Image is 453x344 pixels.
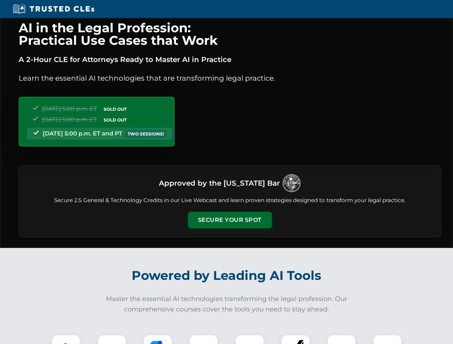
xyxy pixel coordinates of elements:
h3: Approved by the [US_STATE] Bar [159,177,280,190]
p: Secure 2.5 General & Technology Credits in our Live Webcast and learn proven strategies designed ... [28,196,432,205]
img: Logo [283,174,301,192]
p: A 2-Hour CLE for Attorneys Ready to Master AI in Practice [19,54,441,65]
button: Secure Your Spot [188,212,272,228]
span: [DATE] 5:00 p.m. ET [42,116,97,123]
span: [DATE] 5:00 p.m. ET [42,105,97,112]
span: SOLD OUT [101,116,129,124]
p: Master the essential AI technologies transforming the legal profession. Our comprehensive courses... [101,294,352,315]
h1: AI in the Legal Profession: Practical Use Cases that Work [19,21,441,47]
img: Trusted CLEs [11,4,96,14]
p: Learn the essential AI technologies that are transforming legal practice. [19,72,441,84]
span: SOLD OUT [101,105,129,113]
h2: Powered by Leading AI Tools [28,263,425,288]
